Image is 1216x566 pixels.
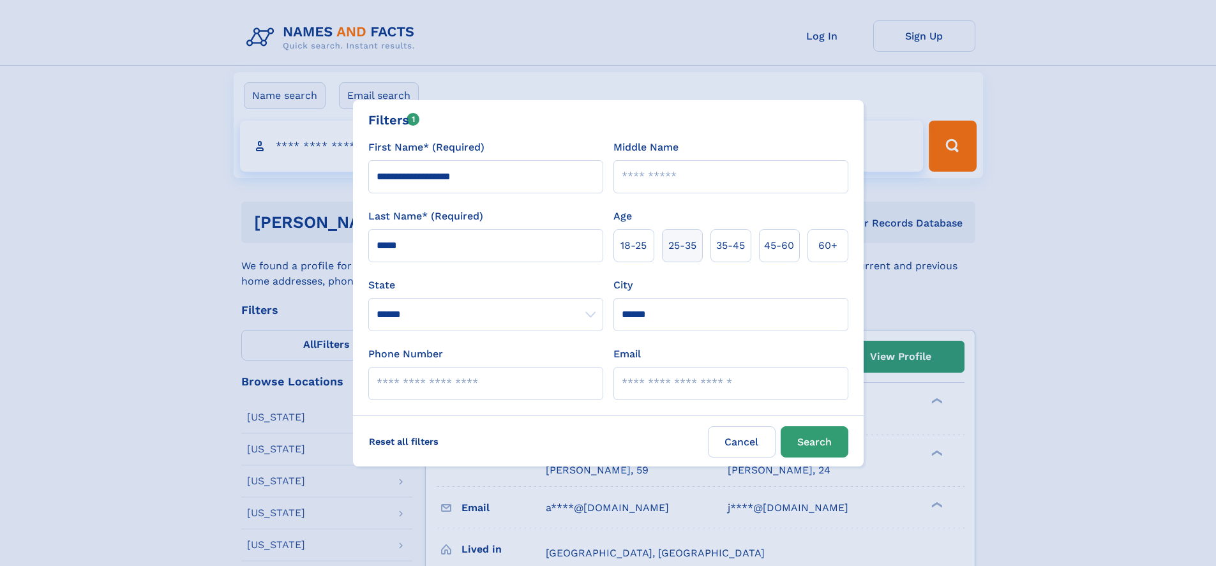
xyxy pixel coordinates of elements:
span: 25‑35 [668,238,696,253]
label: Email [613,346,641,362]
label: Middle Name [613,140,679,155]
span: 18‑25 [620,238,647,253]
div: Filters [368,110,420,130]
label: State [368,278,603,293]
span: 60+ [818,238,837,253]
span: 35‑45 [716,238,745,253]
label: Phone Number [368,346,443,362]
label: City [613,278,633,293]
label: Cancel [708,426,776,458]
label: Last Name* (Required) [368,209,483,224]
label: Age [613,209,632,224]
label: First Name* (Required) [368,140,484,155]
span: 45‑60 [764,238,794,253]
label: Reset all filters [361,426,447,457]
button: Search [781,426,848,458]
